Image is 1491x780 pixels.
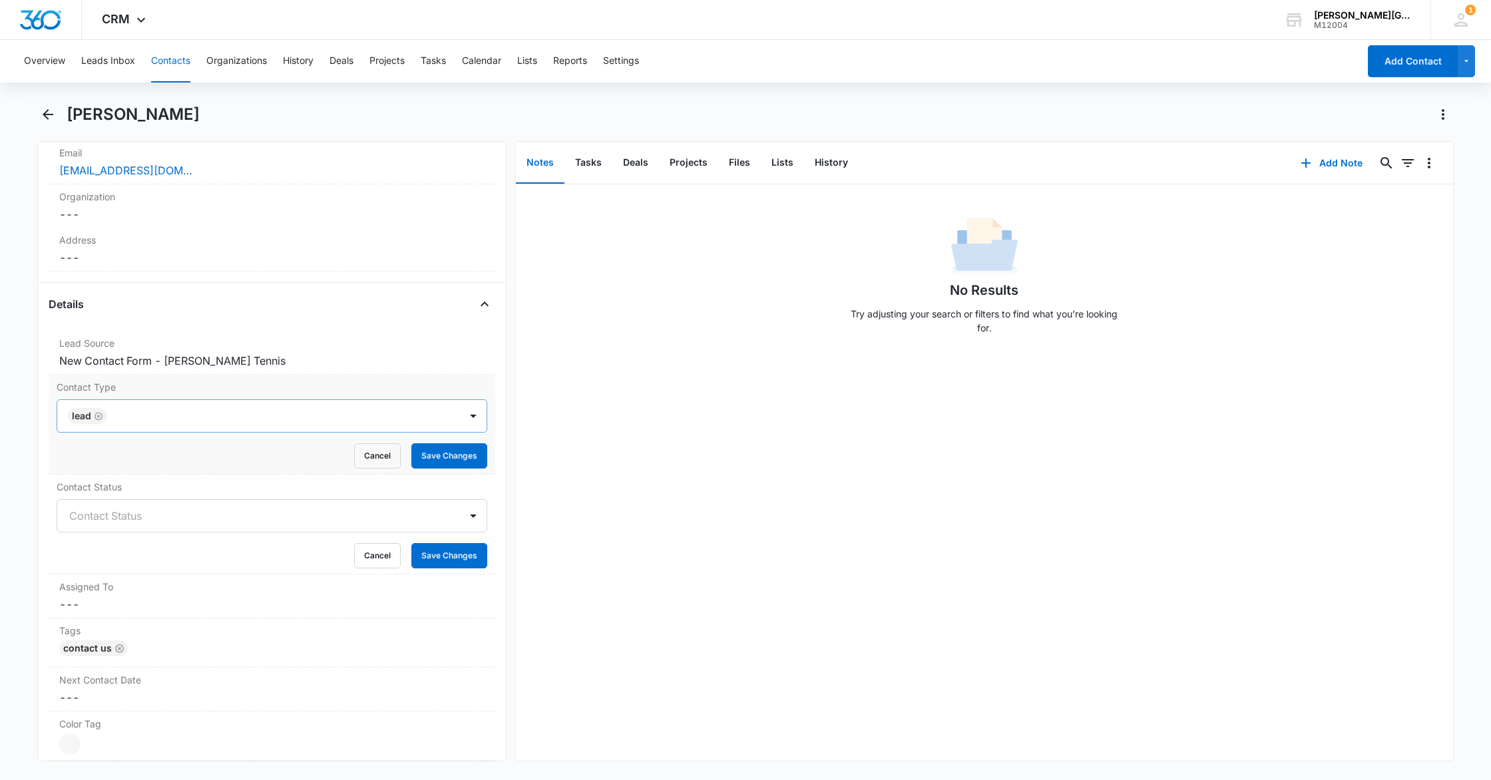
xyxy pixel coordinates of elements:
label: Contact Type [57,380,487,394]
button: Reports [553,40,587,83]
button: Cancel [354,443,401,469]
div: Lead [72,411,91,421]
button: Save Changes [411,543,487,568]
button: Filters [1397,152,1418,174]
button: Search... [1376,152,1397,174]
button: Notes [516,142,564,184]
button: Deals [612,142,659,184]
img: No Data [951,214,1018,280]
button: Projects [659,142,718,184]
div: notifications count [1465,5,1476,15]
div: Organization--- [49,184,495,228]
h4: Details [49,296,84,312]
button: Save Changes [411,443,487,469]
span: CRM [102,12,130,26]
button: Add Contact [1368,45,1458,77]
div: account id [1314,21,1411,30]
button: Back [37,104,59,125]
label: Address [59,233,485,247]
div: Lead SourceNew Contact Form - [PERSON_NAME] Tennis [49,331,495,375]
h1: No Results [950,280,1018,300]
div: Next Contact Date--- [49,668,495,711]
button: Projects [369,40,405,83]
button: Add Note [1287,147,1376,179]
label: Next Contact Date [59,673,485,687]
button: Tasks [421,40,446,83]
div: Remove Lead [91,411,103,421]
dd: --- [59,689,485,705]
div: Color Tag [49,711,495,761]
label: Contact Status [57,480,487,494]
button: History [283,40,314,83]
dd: --- [59,250,485,266]
dd: --- [59,596,485,612]
button: Close [474,293,495,315]
button: Deals [329,40,353,83]
button: Remove [114,644,124,653]
div: Address--- [49,228,495,272]
button: Tasks [564,142,612,184]
div: Contact Us [59,640,128,656]
div: Assigned To--- [49,574,495,618]
label: Color Tag [59,717,485,731]
button: Lists [761,142,804,184]
a: [EMAIL_ADDRESS][DOMAIN_NAME] [59,162,192,178]
button: History [804,142,859,184]
button: Organizations [206,40,267,83]
label: Organization [59,190,485,204]
span: 1 [1465,5,1476,15]
h1: [PERSON_NAME] [67,104,200,124]
button: Contacts [151,40,190,83]
label: Lead Source [59,336,485,350]
button: Files [718,142,761,184]
dd: --- [59,206,485,222]
label: Tags [59,624,485,638]
button: Leads Inbox [81,40,135,83]
button: Actions [1432,104,1454,125]
button: Settings [603,40,639,83]
button: Overflow Menu [1418,152,1440,174]
button: Calendar [462,40,501,83]
label: Email [59,146,485,160]
button: Lists [517,40,537,83]
div: TagsContact UsRemove [49,618,495,668]
div: account name [1314,10,1411,21]
p: Try adjusting your search or filters to find what you’re looking for. [845,307,1124,335]
label: Assigned To [59,580,485,594]
button: Overview [24,40,65,83]
button: Cancel [354,543,401,568]
div: Email[EMAIL_ADDRESS][DOMAIN_NAME] [49,140,495,184]
dd: New Contact Form - [PERSON_NAME] Tennis [59,353,485,369]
